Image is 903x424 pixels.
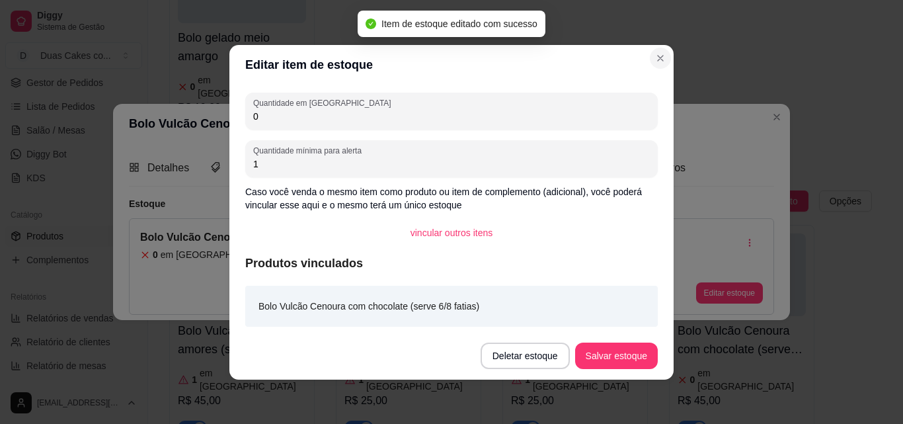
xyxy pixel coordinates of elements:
[381,19,537,29] span: Item de estoque editado com sucesso
[253,110,650,123] input: Quantidade em estoque
[253,157,650,171] input: Quantidade mínima para alerta
[245,185,658,212] p: Caso você venda o mesmo item como produto ou item de complemento (adicional), você poderá vincula...
[366,19,376,29] span: check-circle
[245,254,658,273] article: Produtos vinculados
[229,45,674,85] header: Editar item de estoque
[575,343,658,369] button: Salvar estoque
[481,343,570,369] button: Deletar estoque
[400,220,504,246] button: vincular outros itens
[258,299,479,314] article: Bolo Vulcão Cenoura com chocolate (serve 6/8 fatias)
[253,145,366,156] label: Quantidade mínima para alerta
[650,48,671,69] button: Close
[253,97,395,108] label: Quantidade em [GEOGRAPHIC_DATA]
